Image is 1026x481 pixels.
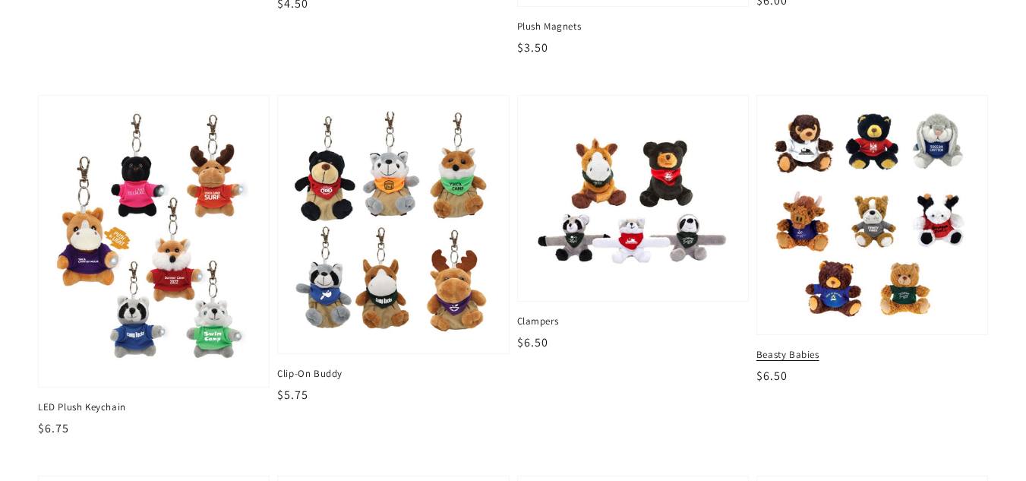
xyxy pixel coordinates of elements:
span: $5.75 [277,387,308,403]
span: Clip-On Buddy [277,367,509,381]
img: Clampers [533,111,733,286]
span: $6.50 [517,334,548,350]
img: Clip-On Buddy [293,111,493,338]
img: Beasty Babies [769,108,975,323]
span: $3.50 [517,40,548,55]
span: Clampers [517,315,749,328]
img: LED Plush Keychain [54,111,254,372]
span: $6.50 [756,368,788,384]
a: Beasty Babies Beasty Babies $6.50 [756,95,988,386]
span: Beasty Babies [756,348,988,362]
span: $6.75 [38,420,69,436]
a: Clip-On Buddy Clip-On Buddy $5.75 [277,95,509,404]
span: Plush Magnets [517,20,749,33]
a: Clampers Clampers $6.50 [517,95,749,353]
span: LED Plush Keychain [38,400,270,414]
a: LED Plush Keychain LED Plush Keychain $6.75 [38,95,270,438]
